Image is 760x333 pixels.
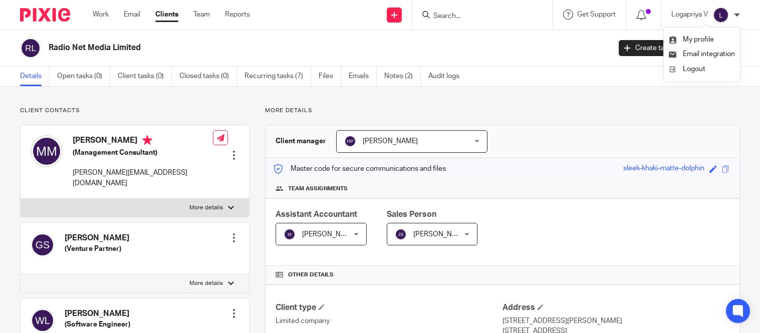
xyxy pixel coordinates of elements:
[31,308,55,332] img: svg%3E
[288,271,334,279] span: Other details
[276,136,326,146] h3: Client manager
[669,62,735,77] a: Logout
[31,135,63,167] img: svg%3E
[189,204,223,212] p: More details
[683,36,714,43] span: My profile
[93,10,109,20] a: Work
[276,316,502,326] p: Limited company
[20,107,249,115] p: Client contacts
[349,67,377,86] a: Emails
[273,164,446,174] p: Master code for secure communications and files
[619,40,677,56] a: Create task
[73,135,213,148] h4: [PERSON_NAME]
[344,135,356,147] img: svg%3E
[428,67,467,86] a: Audit logs
[20,38,41,59] img: svg%3E
[577,11,616,18] span: Get Support
[20,67,50,86] a: Details
[432,12,523,21] input: Search
[284,228,296,240] img: svg%3E
[683,66,705,73] span: Logout
[155,10,178,20] a: Clients
[65,244,129,254] h5: (Venture Partner)
[142,135,152,145] i: Primary
[73,148,213,158] h5: (Management Consultant)
[713,7,729,23] img: svg%3E
[288,185,348,193] span: Team assignments
[363,138,418,145] span: [PERSON_NAME]
[276,302,502,313] h4: Client type
[502,302,729,313] h4: Address
[671,10,708,20] p: Logapriya V
[276,210,357,218] span: Assistant Accountant
[118,67,172,86] a: Client tasks (0)
[384,67,421,86] a: Notes (2)
[669,36,714,43] a: My profile
[20,8,70,22] img: Pixie
[179,67,237,86] a: Closed tasks (0)
[57,67,110,86] a: Open tasks (0)
[265,107,740,115] p: More details
[189,279,223,287] p: More details
[244,67,311,86] a: Recurring tasks (7)
[225,10,250,20] a: Reports
[65,319,130,329] h5: (Software Engineer)
[413,231,468,238] span: [PERSON_NAME]
[669,51,735,58] a: Email integration
[319,67,341,86] a: Files
[31,233,55,257] img: svg%3E
[502,316,729,326] p: [STREET_ADDRESS][PERSON_NAME]
[73,168,213,188] p: [PERSON_NAME][EMAIL_ADDRESS][DOMAIN_NAME]
[193,10,210,20] a: Team
[49,43,492,53] h2: Radio Net Media Limited
[387,210,436,218] span: Sales Person
[124,10,140,20] a: Email
[395,228,407,240] img: svg%3E
[623,163,704,175] div: sleek-khaki-matte-dolphin
[683,51,735,58] span: Email integration
[65,233,129,243] h4: [PERSON_NAME]
[65,308,130,319] h4: [PERSON_NAME]
[302,231,357,238] span: [PERSON_NAME]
